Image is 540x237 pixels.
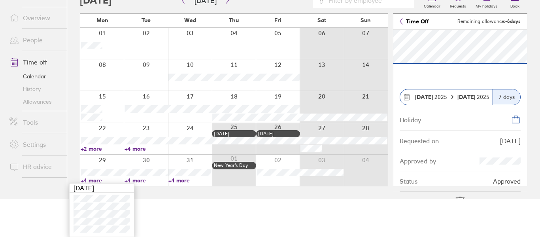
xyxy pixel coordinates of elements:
[3,114,67,130] a: Tools
[457,94,489,100] span: 2025
[493,89,520,105] div: 7 days
[3,83,67,95] a: History
[214,131,254,137] div: [DATE]
[457,93,477,100] strong: [DATE]
[125,177,168,184] a: +4 more
[142,17,151,23] span: Tue
[419,2,445,9] label: Calendar
[214,163,254,168] div: New Year’s Day
[400,137,439,144] div: Requested on
[81,145,124,152] a: +2 more
[415,94,447,100] span: 2025
[274,17,281,23] span: Fri
[400,178,417,185] div: Status
[96,17,108,23] span: Mon
[457,19,521,24] span: Remaining allowance:
[317,17,326,23] span: Sat
[3,137,67,152] a: Settings
[400,18,429,25] a: Time Off
[3,159,67,174] a: HR advice
[505,18,521,24] strong: -6 days
[500,137,521,144] div: [DATE]
[506,2,524,9] label: Book
[400,157,436,165] div: Approved by
[258,131,298,137] div: [DATE]
[3,95,67,108] a: Allowances
[168,177,211,184] a: +4 more
[400,115,421,123] div: Holiday
[445,2,471,9] label: Requests
[70,184,134,193] div: [DATE]
[3,54,67,70] a: Time off
[81,177,124,184] a: +4 more
[361,17,371,23] span: Sun
[3,10,67,26] a: Overview
[415,93,433,100] strong: [DATE]
[3,70,67,83] a: Calendar
[493,178,521,185] div: Approved
[229,17,239,23] span: Thu
[471,2,502,9] label: My holidays
[184,17,196,23] span: Wed
[3,32,67,48] a: People
[125,145,168,152] a: +4 more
